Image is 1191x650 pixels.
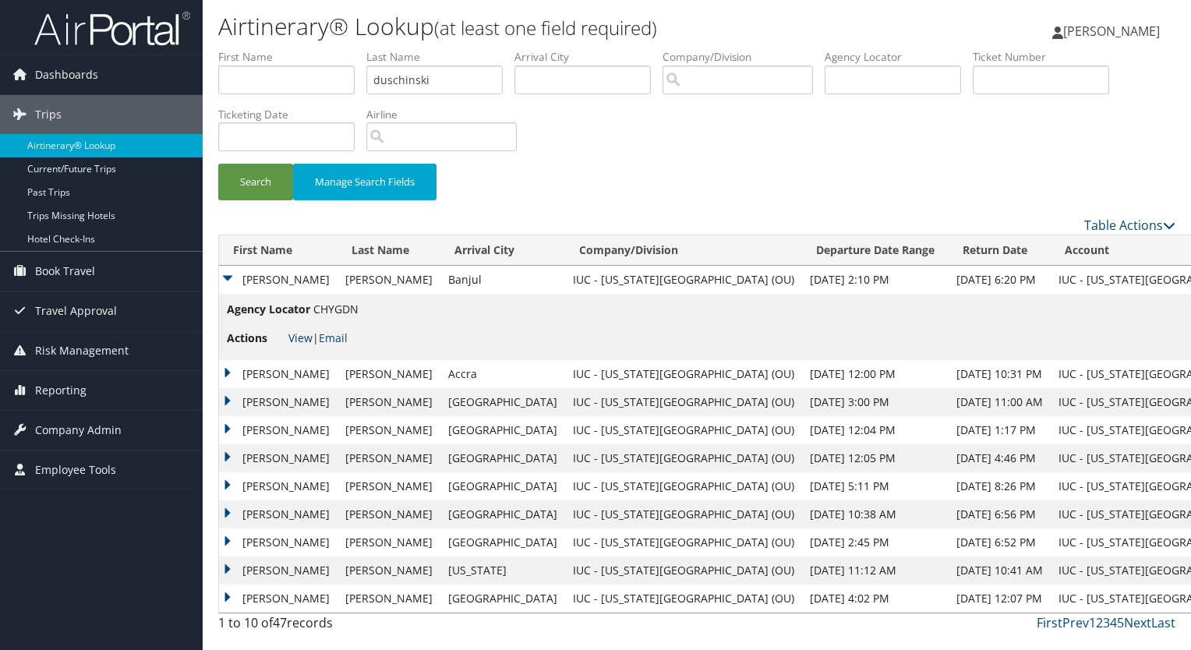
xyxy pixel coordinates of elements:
[949,585,1051,613] td: [DATE] 12:07 PM
[565,556,802,585] td: IUC - [US_STATE][GEOGRAPHIC_DATA] (OU)
[802,388,949,416] td: [DATE] 3:00 PM
[802,416,949,444] td: [DATE] 12:04 PM
[338,416,440,444] td: [PERSON_NAME]
[1052,8,1175,55] a: [PERSON_NAME]
[440,360,565,388] td: Accra
[1096,614,1103,631] a: 2
[35,450,116,489] span: Employee Tools
[802,360,949,388] td: [DATE] 12:00 PM
[1062,614,1089,631] a: Prev
[440,556,565,585] td: [US_STATE]
[802,556,949,585] td: [DATE] 11:12 AM
[35,331,129,370] span: Risk Management
[338,472,440,500] td: [PERSON_NAME]
[227,301,310,318] span: Agency Locator
[338,556,440,585] td: [PERSON_NAME]
[1124,614,1151,631] a: Next
[949,360,1051,388] td: [DATE] 10:31 PM
[949,235,1051,266] th: Return Date: activate to sort column ascending
[802,472,949,500] td: [DATE] 5:11 PM
[35,95,62,134] span: Trips
[219,472,338,500] td: [PERSON_NAME]
[35,371,87,410] span: Reporting
[34,10,190,47] img: airportal-logo.png
[219,528,338,556] td: [PERSON_NAME]
[338,388,440,416] td: [PERSON_NAME]
[293,164,436,200] button: Manage Search Fields
[366,49,514,65] label: Last Name
[1089,614,1096,631] a: 1
[802,528,949,556] td: [DATE] 2:45 PM
[366,107,528,122] label: Airline
[565,388,802,416] td: IUC - [US_STATE][GEOGRAPHIC_DATA] (OU)
[949,500,1051,528] td: [DATE] 6:56 PM
[440,528,565,556] td: [GEOGRAPHIC_DATA]
[227,330,285,347] span: Actions
[219,388,338,416] td: [PERSON_NAME]
[949,416,1051,444] td: [DATE] 1:17 PM
[825,49,973,65] label: Agency Locator
[440,444,565,472] td: [GEOGRAPHIC_DATA]
[35,411,122,450] span: Company Admin
[565,472,802,500] td: IUC - [US_STATE][GEOGRAPHIC_DATA] (OU)
[35,291,117,330] span: Travel Approval
[338,500,440,528] td: [PERSON_NAME]
[565,500,802,528] td: IUC - [US_STATE][GEOGRAPHIC_DATA] (OU)
[1151,614,1175,631] a: Last
[35,252,95,291] span: Book Travel
[1117,614,1124,631] a: 5
[440,266,565,294] td: Banjul
[949,388,1051,416] td: [DATE] 11:00 AM
[338,585,440,613] td: [PERSON_NAME]
[338,360,440,388] td: [PERSON_NAME]
[1103,614,1110,631] a: 3
[440,235,565,266] th: Arrival City: activate to sort column ascending
[440,472,565,500] td: [GEOGRAPHIC_DATA]
[440,500,565,528] td: [GEOGRAPHIC_DATA]
[565,266,802,294] td: IUC - [US_STATE][GEOGRAPHIC_DATA] (OU)
[219,585,338,613] td: [PERSON_NAME]
[313,302,359,316] span: CHYGDN
[218,164,293,200] button: Search
[219,360,338,388] td: [PERSON_NAME]
[949,444,1051,472] td: [DATE] 4:46 PM
[565,444,802,472] td: IUC - [US_STATE][GEOGRAPHIC_DATA] (OU)
[219,266,338,294] td: [PERSON_NAME]
[802,500,949,528] td: [DATE] 10:38 AM
[338,235,440,266] th: Last Name: activate to sort column ascending
[218,10,857,43] h1: Airtinerary® Lookup
[1037,614,1062,631] a: First
[802,235,949,266] th: Departure Date Range: activate to sort column ascending
[973,49,1121,65] label: Ticket Number
[565,416,802,444] td: IUC - [US_STATE][GEOGRAPHIC_DATA] (OU)
[319,330,348,345] a: Email
[288,330,313,345] a: View
[949,556,1051,585] td: [DATE] 10:41 AM
[440,416,565,444] td: [GEOGRAPHIC_DATA]
[802,266,949,294] td: [DATE] 2:10 PM
[434,15,657,41] small: (at least one field required)
[440,585,565,613] td: [GEOGRAPHIC_DATA]
[1084,217,1175,234] a: Table Actions
[219,444,338,472] td: [PERSON_NAME]
[288,330,348,345] span: |
[219,235,338,266] th: First Name: activate to sort column ascending
[338,266,440,294] td: [PERSON_NAME]
[565,585,802,613] td: IUC - [US_STATE][GEOGRAPHIC_DATA] (OU)
[514,49,663,65] label: Arrival City
[1063,23,1160,40] span: [PERSON_NAME]
[663,49,825,65] label: Company/Division
[802,444,949,472] td: [DATE] 12:05 PM
[565,235,802,266] th: Company/Division
[35,55,98,94] span: Dashboards
[218,107,366,122] label: Ticketing Date
[338,444,440,472] td: [PERSON_NAME]
[218,613,440,640] div: 1 to 10 of records
[273,614,287,631] span: 47
[219,500,338,528] td: [PERSON_NAME]
[1110,614,1117,631] a: 4
[219,416,338,444] td: [PERSON_NAME]
[949,472,1051,500] td: [DATE] 8:26 PM
[565,360,802,388] td: IUC - [US_STATE][GEOGRAPHIC_DATA] (OU)
[218,49,366,65] label: First Name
